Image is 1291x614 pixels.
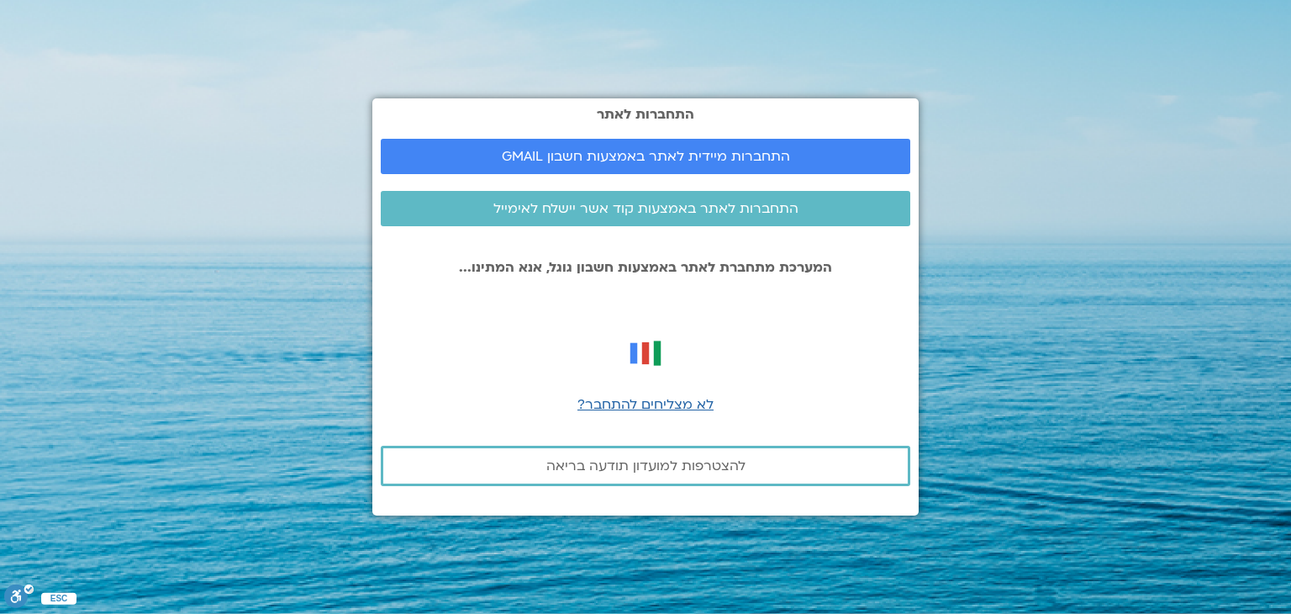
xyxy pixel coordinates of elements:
p: המערכת מתחברת לאתר באמצעות חשבון גוגל, אנא המתינו... [381,260,910,275]
h2: התחברות לאתר [381,107,910,122]
a: התחברות מיידית לאתר באמצעות חשבון GMAIL [381,139,910,174]
span: התחברות לאתר באמצעות קוד אשר יישלח לאימייל [493,201,798,216]
a: התחברות לאתר באמצעות קוד אשר יישלח לאימייל [381,191,910,226]
span: התחברות מיידית לאתר באמצעות חשבון GMAIL [502,149,790,164]
a: לא מצליחים להתחבר? [577,395,714,414]
a: להצטרפות למועדון תודעה בריאה [381,446,910,486]
span: להצטרפות למועדון תודעה בריאה [546,458,746,474]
